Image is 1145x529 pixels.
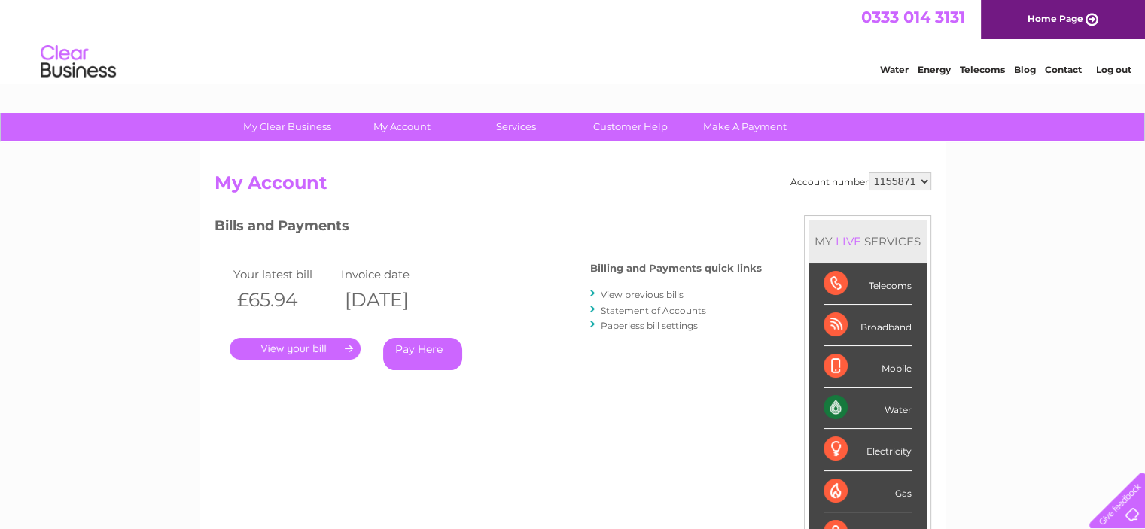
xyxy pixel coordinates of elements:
[790,172,931,190] div: Account number
[337,264,446,284] td: Invoice date
[824,346,912,388] div: Mobile
[861,8,965,26] a: 0333 014 3131
[383,338,462,370] a: Pay Here
[809,220,927,263] div: MY SERVICES
[1045,64,1082,75] a: Contact
[590,263,762,274] h4: Billing and Payments quick links
[833,234,864,248] div: LIVE
[340,113,464,141] a: My Account
[568,113,693,141] a: Customer Help
[880,64,909,75] a: Water
[230,338,361,360] a: .
[40,39,117,85] img: logo.png
[1095,64,1131,75] a: Log out
[215,215,762,242] h3: Bills and Payments
[454,113,578,141] a: Services
[218,8,929,73] div: Clear Business is a trading name of Verastar Limited (registered in [GEOGRAPHIC_DATA] No. 3667643...
[230,264,338,284] td: Your latest bill
[824,305,912,346] div: Broadband
[683,113,807,141] a: Make A Payment
[918,64,951,75] a: Energy
[601,320,698,331] a: Paperless bill settings
[824,263,912,305] div: Telecoms
[824,388,912,429] div: Water
[225,113,349,141] a: My Clear Business
[601,289,684,300] a: View previous bills
[215,172,931,201] h2: My Account
[337,284,446,315] th: [DATE]
[601,305,706,316] a: Statement of Accounts
[824,429,912,470] div: Electricity
[1014,64,1036,75] a: Blog
[230,284,338,315] th: £65.94
[824,471,912,512] div: Gas
[960,64,1005,75] a: Telecoms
